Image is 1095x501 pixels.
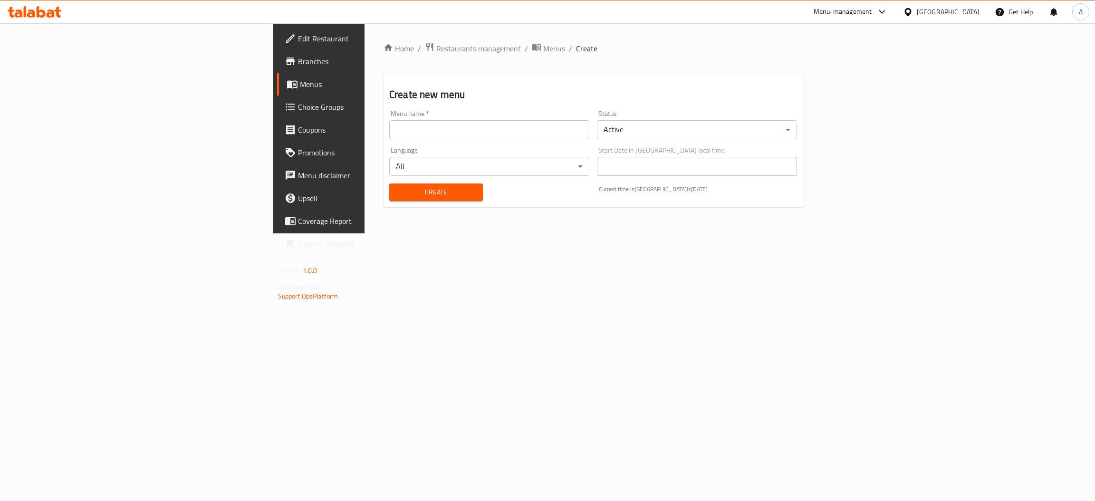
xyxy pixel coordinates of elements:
[277,118,456,141] a: Coupons
[278,280,322,293] span: Get support on:
[277,50,456,73] a: Branches
[277,164,456,187] a: Menu disclaimer
[576,43,597,54] span: Create
[298,193,449,204] span: Upsell
[298,147,449,158] span: Promotions
[298,56,449,67] span: Branches
[278,264,301,277] span: Version:
[384,42,803,55] nav: breadcrumb
[298,33,449,44] span: Edit Restaurant
[300,78,449,90] span: Menus
[397,186,475,198] span: Create
[298,124,449,135] span: Coupons
[298,170,449,181] span: Menu disclaimer
[278,290,338,302] a: Support.OpsPlatform
[597,120,797,139] div: Active
[277,210,456,232] a: Coverage Report
[599,185,797,193] p: Current time in [GEOGRAPHIC_DATA] is [DATE]
[298,101,449,113] span: Choice Groups
[389,87,797,102] h2: Create new menu
[389,183,483,201] button: Create
[277,73,456,96] a: Menus
[1079,7,1083,17] span: A
[277,96,456,118] a: Choice Groups
[425,42,521,55] a: Restaurants management
[436,43,521,54] span: Restaurants management
[298,215,449,227] span: Coverage Report
[917,7,980,17] div: [GEOGRAPHIC_DATA]
[277,141,456,164] a: Promotions
[298,238,449,250] span: Grocery Checklist
[303,264,317,277] span: 1.0.0
[543,43,565,54] span: Menus
[277,232,456,255] a: Grocery Checklist
[525,43,528,54] li: /
[389,157,589,176] div: All
[814,6,872,18] div: Menu-management
[277,27,456,50] a: Edit Restaurant
[532,42,565,55] a: Menus
[569,43,572,54] li: /
[389,120,589,139] input: Please enter Menu name
[277,187,456,210] a: Upsell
